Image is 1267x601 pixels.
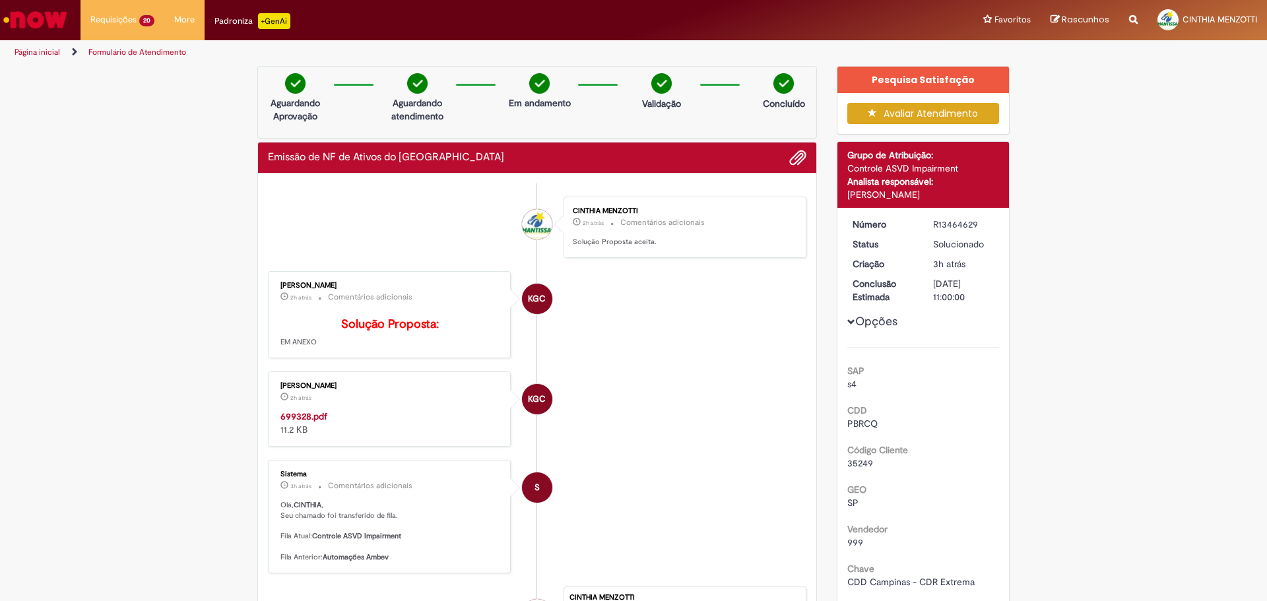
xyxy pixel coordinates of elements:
[90,13,137,26] span: Requisições
[843,218,924,231] dt: Número
[843,257,924,270] dt: Criação
[847,484,866,495] b: GEO
[789,149,806,166] button: Adicionar anexos
[847,418,878,429] span: PBRCQ
[328,292,412,303] small: Comentários adicionais
[847,404,867,416] b: CDD
[280,410,500,436] div: 11.2 KB
[88,47,186,57] a: Formulário de Atendimento
[1051,14,1109,26] a: Rascunhos
[847,365,864,377] b: SAP
[763,97,805,110] p: Concluído
[847,576,975,588] span: CDD Campinas - CDR Extrema
[290,294,311,301] span: 2h atrás
[522,472,552,503] div: System
[280,410,327,422] a: 699328.pdf
[522,209,552,239] div: CINTHIA MENZOTTI
[847,536,863,548] span: 999
[847,378,857,390] span: s4
[847,563,874,575] b: Chave
[773,73,794,94] img: check-circle-green.png
[847,103,1000,124] button: Avaliar Atendimento
[312,531,401,541] b: Controle ASVD Impairment
[933,257,994,270] div: 30/08/2025 08:55:48
[847,444,908,456] b: Código Cliente
[328,480,412,491] small: Comentários adicionais
[1062,13,1109,26] span: Rascunhos
[280,318,500,348] p: EM ANEXO
[1183,14,1257,25] span: CINTHIA MENZOTTI
[573,207,793,215] div: CINTHIA MENZOTTI
[933,258,965,270] span: 3h atrás
[258,13,290,29] p: +GenAi
[15,47,60,57] a: Página inicial
[933,258,965,270] time: 30/08/2025 08:55:48
[847,162,1000,175] div: Controle ASVD Impairment
[843,277,924,303] dt: Conclusão Estimada
[642,97,681,110] p: Validação
[933,218,994,231] div: R13464629
[290,294,311,301] time: 30/08/2025 09:50:45
[994,13,1031,26] span: Favoritos
[583,219,604,227] time: 30/08/2025 10:13:17
[280,282,500,290] div: [PERSON_NAME]
[847,523,888,535] b: Vendedor
[290,482,311,490] time: 30/08/2025 08:55:51
[522,384,552,414] div: Karla Gonçalves Costa
[280,470,500,478] div: Sistema
[522,284,552,314] div: Karla Gonçalves Costa
[573,237,793,247] p: Solução Proposta aceita.
[837,67,1010,93] div: Pesquisa Satisfação
[528,383,546,415] span: KGC
[323,552,389,562] b: Automações Ambev
[847,497,859,509] span: SP
[1,7,69,33] img: ServiceNow
[847,457,873,469] span: 35249
[528,283,546,315] span: KGC
[385,96,449,123] p: Aguardando atendimento
[847,148,1000,162] div: Grupo de Atribuição:
[651,73,672,94] img: check-circle-green.png
[407,73,428,94] img: check-circle-green.png
[933,237,994,251] div: Solucionado
[280,382,500,390] div: [PERSON_NAME]
[290,394,311,402] span: 2h atrás
[529,73,550,94] img: check-circle-green.png
[285,73,306,94] img: check-circle-green.png
[933,277,994,303] div: [DATE] 11:00:00
[509,96,571,110] p: Em andamento
[263,96,327,123] p: Aguardando Aprovação
[341,317,439,332] b: Solução Proposta:
[139,15,154,26] span: 20
[10,40,835,65] ul: Trilhas de página
[620,217,705,228] small: Comentários adicionais
[535,472,540,503] span: S
[294,500,321,510] b: CINTHIA
[290,482,311,490] span: 3h atrás
[214,13,290,29] div: Padroniza
[583,219,604,227] span: 2h atrás
[843,237,924,251] dt: Status
[280,500,500,562] p: Olá, , Seu chamado foi transferido de fila. Fila Atual: Fila Anterior:
[847,175,1000,188] div: Analista responsável:
[268,152,504,164] h2: Emissão de NF de Ativos do ASVD Histórico de tíquete
[174,13,195,26] span: More
[847,188,1000,201] div: [PERSON_NAME]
